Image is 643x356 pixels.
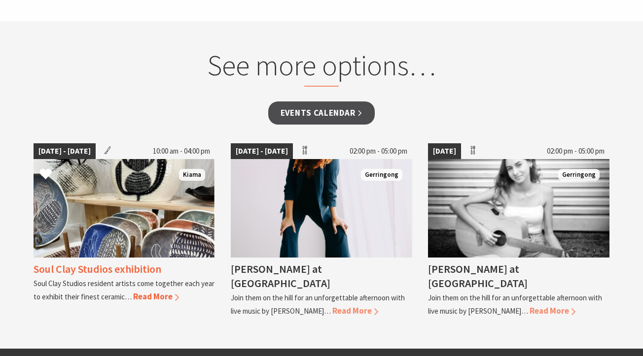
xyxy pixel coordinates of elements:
[148,143,215,159] span: 10:00 am - 04:00 pm
[428,143,609,318] a: [DATE] 02:00 pm - 05:00 pm Tayah Larsen Gerringong [PERSON_NAME] at [GEOGRAPHIC_DATA] Join them o...
[34,279,214,301] p: Soul Clay Studios resident artists come together each year to exhibit their finest ceramic…
[361,169,402,181] span: Gerringong
[428,159,609,258] img: Tayah Larsen
[530,305,575,316] span: Read More
[34,262,161,276] h4: Soul Clay Studios exhibition
[428,262,528,290] h4: [PERSON_NAME] at [GEOGRAPHIC_DATA]
[231,262,330,290] h4: [PERSON_NAME] at [GEOGRAPHIC_DATA]
[332,305,378,316] span: Read More
[231,159,412,258] img: Kay Proudlove
[231,293,405,316] p: Join them on the hill for an unforgettable afternoon with live music by [PERSON_NAME]…
[133,291,179,302] span: Read More
[30,158,62,192] button: Click to Favourite Soul Clay Studios exhibition
[231,143,412,318] a: [DATE] - [DATE] 02:00 pm - 05:00 pm Kay Proudlove Gerringong [PERSON_NAME] at [GEOGRAPHIC_DATA] J...
[428,143,461,159] span: [DATE]
[34,143,96,159] span: [DATE] - [DATE]
[34,159,215,258] img: Clay display
[268,101,375,125] a: Events Calendar
[428,293,602,316] p: Join them on the hill for an unforgettable afternoon with live music by [PERSON_NAME]…
[542,143,609,159] span: 02:00 pm - 05:00 pm
[558,169,600,181] span: Gerringong
[231,143,293,159] span: [DATE] - [DATE]
[134,48,510,87] h2: See more options…
[34,143,215,318] a: [DATE] - [DATE] 10:00 am - 04:00 pm Clay display Kiama Soul Clay Studios exhibition Soul Clay Stu...
[345,143,412,159] span: 02:00 pm - 05:00 pm
[179,169,205,181] span: Kiama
